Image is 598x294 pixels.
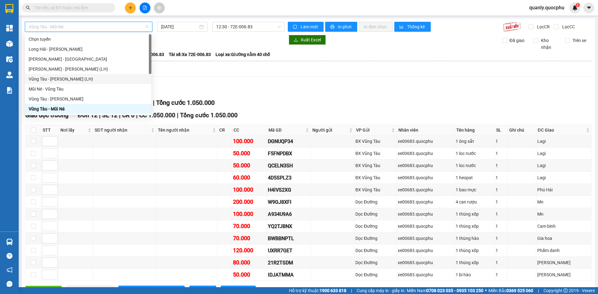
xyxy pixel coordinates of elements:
span: Đã giao [507,37,527,44]
div: 1 loc nước [456,162,493,169]
div: [PERSON_NAME] - [GEOGRAPHIC_DATA] [29,56,148,63]
div: Gia hoa [537,235,590,242]
div: BX Vũng Tàu [355,174,395,181]
img: icon-new-feature [572,5,578,11]
span: SĐT người nhận [95,127,149,133]
span: Tài xế: Xe 72E-006.83 [169,51,211,58]
div: xe00683.quocphu [398,198,454,205]
div: 4 can rượu [456,198,493,205]
div: xe00683.quocphu [398,259,454,266]
div: Dọc Đường [355,198,395,205]
span: sync [293,25,298,30]
img: solution-icon [6,87,13,94]
td: BX Vũng Tàu [354,172,396,184]
span: Cung cấp máy in - giấy in: [357,287,405,294]
span: Tổng cước 1.050.000 [180,112,238,119]
span: Xuất Excel [301,36,321,43]
td: 21R2TSDM [267,257,311,269]
div: 1 [496,198,506,205]
strong: 0369 525 060 [506,288,533,293]
div: BX Vũng Tàu [355,150,395,157]
div: Long Hải - Phan Rí [25,44,151,54]
div: xe00683.quocphu [398,150,454,157]
input: 13/08/2025 [161,23,198,30]
span: In phơi [338,23,352,30]
span: Lọc CR [534,23,551,30]
div: 1 [496,211,506,217]
th: CR [218,125,232,135]
span: Hỗ trợ kỹ thuật: [289,287,346,294]
div: 50.000 [233,161,266,170]
button: downloadXuất Excel [289,35,326,45]
button: In đơn chọn [359,22,393,32]
span: | [99,112,101,119]
span: Mã GD [268,127,305,133]
span: bar-chart [399,25,405,30]
div: A934U9A6 [268,210,310,218]
div: IDJATMMA [268,271,310,279]
th: CC [232,125,267,135]
span: 12:30 - 72E-006.83 [216,22,281,31]
div: [PERSON_NAME] [537,259,590,266]
span: Loại xe: Giường nằm 40 chỗ [216,51,270,58]
div: 50.000 [233,270,266,279]
div: Mũi Né - Vũng Tàu [25,84,151,94]
div: 4D5SPLZ3 [268,174,310,182]
div: xe00683.quocphu [398,138,454,145]
span: Làm mới [301,23,319,30]
div: Phan Rí - Long Hải [25,54,151,64]
td: YQ2TJBNX [267,220,311,232]
span: ⚪️ [485,289,487,292]
div: 1 thùng xốp [456,259,493,266]
span: Miền Nam [407,287,483,294]
span: Người gửi [312,127,348,133]
div: Phú Hài [537,186,590,193]
td: Dọc Đường [354,220,396,232]
td: IDJATMMA [267,269,311,281]
div: 1 [496,223,506,230]
span: ĐC Giao [538,127,585,133]
span: Vũng Tàu - Mũi Né [29,22,149,31]
span: Đơn 12 [78,112,98,119]
div: xe00683.quocphu [398,162,454,169]
div: Chọn tuyến [25,34,151,44]
div: Phẩm danh [537,247,590,254]
button: syncLàm mới [288,22,324,32]
div: Vũng Tàu - Phan Thiết (LH) [25,74,151,84]
button: aim [154,2,165,13]
div: Cam binh [537,223,590,230]
div: 50.000 [233,149,266,158]
td: Dọc Đường [354,196,396,208]
span: CC 1.050.000 [139,112,175,119]
div: 100.000 [233,185,266,194]
div: Dọc Đường [355,247,395,254]
button: printerIn phơi [325,22,357,32]
span: Nơi lấy [60,127,87,133]
div: BX Vũng Tàu [355,186,395,193]
div: Vũng Tàu - [PERSON_NAME] (LH) [29,76,148,82]
div: QCELN3SH [268,162,310,170]
span: | [538,287,539,294]
div: 1 bao mực [456,186,493,193]
div: 1 [496,138,506,145]
div: [PERSON_NAME] [537,271,590,278]
img: warehouse-icon [6,40,13,47]
img: warehouse-icon [6,239,13,245]
div: 1 thùng xốp [456,223,493,230]
img: logo-vxr [5,4,13,13]
div: 100.000 [233,210,266,218]
div: 120.000 [233,246,266,255]
strong: 0708 023 035 - 0935 103 250 [426,288,483,293]
div: 1 [496,271,506,278]
div: 1 [496,174,506,181]
th: Tên hàng [455,125,495,135]
td: BX Vũng Tàu [354,147,396,160]
input: Tìm tên, số ĐT hoặc mã đơn [34,4,108,11]
span: Trên xe [570,37,589,44]
div: Lagi [537,138,590,145]
th: Nhân viên [397,125,455,135]
span: notification [7,267,12,273]
div: Vũng Tàu - Phan Thiết [25,94,151,104]
div: BWBBNPTL [268,235,310,242]
span: aim [157,6,161,10]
